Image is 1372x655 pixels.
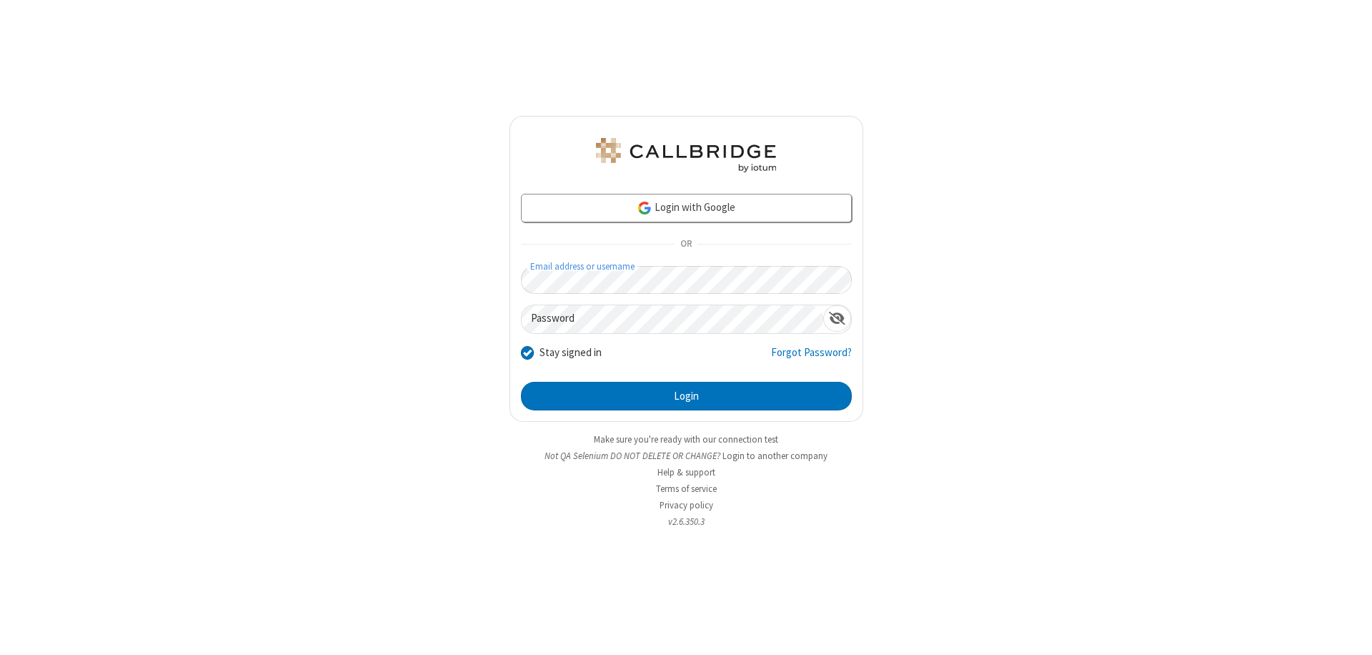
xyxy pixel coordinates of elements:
a: Forgot Password? [771,345,852,372]
button: Login to another company [722,449,827,463]
li: Not QA Selenium DO NOT DELETE OR CHANGE? [509,449,863,463]
div: Show password [823,305,851,332]
a: Terms of service [656,483,717,495]
img: QA Selenium DO NOT DELETE OR CHANGE [593,138,779,172]
img: google-icon.png [637,200,652,216]
a: Privacy policy [660,499,713,511]
a: Help & support [657,466,715,478]
a: Make sure you're ready with our connection test [594,433,778,445]
label: Stay signed in [540,345,602,361]
a: Login with Google [521,194,852,222]
span: OR [675,235,697,255]
button: Login [521,382,852,410]
input: Password [522,305,823,333]
input: Email address or username [521,266,852,294]
li: v2.6.350.3 [509,515,863,528]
